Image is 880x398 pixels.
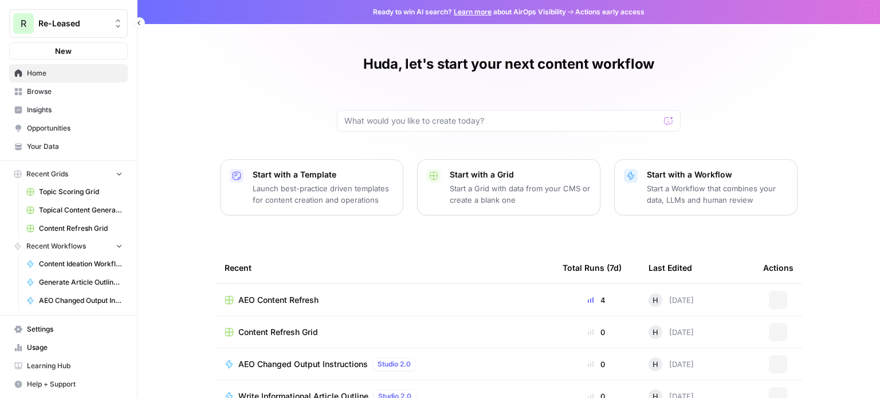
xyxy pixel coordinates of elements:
a: Learn more [454,7,492,16]
div: 0 [563,326,630,338]
span: Ready to win AI search? about AirOps Visibility [373,7,566,17]
p: Start with a Workflow [647,169,788,180]
span: Content Refresh Grid [39,223,123,234]
div: 0 [563,358,630,370]
span: Content Refresh Grid [238,326,318,338]
span: Topic Scoring Grid [39,187,123,197]
span: Home [27,68,123,78]
span: Your Data [27,141,123,152]
span: Generate Article Outline + Deep Research [39,277,123,287]
h1: Huda, let's start your next content workflow [363,55,654,73]
span: Studio 2.0 [378,359,411,369]
p: Start a Grid with data from your CMS or create a blank one [450,183,591,206]
span: New [55,45,72,57]
a: Home [9,64,128,82]
a: Learning Hub [9,357,128,375]
span: Re-Leased [38,18,108,29]
a: Browse [9,82,128,101]
span: Recent Workflows [26,241,86,251]
span: AEO Changed Output Instructions [39,295,123,306]
span: Usage [27,342,123,353]
span: Settings [27,324,123,334]
p: Start a Workflow that combines your data, LLMs and human review [647,183,788,206]
a: Content Refresh Grid [21,219,128,238]
button: Help + Support [9,375,128,393]
div: [DATE] [649,293,694,307]
button: New [9,42,128,60]
span: Opportunities [27,123,123,133]
span: Content Ideation Workflow [39,259,123,269]
a: AEO Content Refresh [225,294,544,306]
div: [DATE] [649,357,694,371]
span: H [653,358,658,370]
button: Start with a GridStart a Grid with data from your CMS or create a blank one [417,159,600,215]
span: R [21,17,26,30]
span: AEO Changed Output Instructions [238,358,368,370]
button: Start with a WorkflowStart a Workflow that combines your data, LLMs and human review [614,159,797,215]
span: H [653,294,658,306]
a: Usage [9,338,128,357]
button: Start with a TemplateLaunch best-practice driven templates for content creation and operations [220,159,403,215]
span: Actions early access [575,7,645,17]
a: Content Refresh Grid [225,326,544,338]
span: Browse [27,86,123,97]
p: Start with a Grid [450,169,591,180]
a: Topic Scoring Grid [21,183,128,201]
p: Launch best-practice driven templates for content creation and operations [253,183,394,206]
span: Insights [27,105,123,115]
div: Total Runs (7d) [563,252,622,283]
span: H [653,326,658,338]
div: [DATE] [649,325,694,339]
span: Topical Content Generation Grid [39,205,123,215]
a: Topical Content Generation Grid [21,201,128,219]
div: Last Edited [649,252,692,283]
p: Start with a Template [253,169,394,180]
a: AEO Changed Output InstructionsStudio 2.0 [225,357,544,371]
a: Your Data [9,137,128,156]
div: Actions [763,252,793,283]
span: Help + Support [27,379,123,389]
a: Insights [9,101,128,119]
span: Learning Hub [27,361,123,371]
button: Recent Grids [9,165,128,183]
a: Generate Article Outline + Deep Research [21,273,128,291]
button: Recent Workflows [9,238,128,255]
input: What would you like to create today? [344,115,659,127]
span: Recent Grids [26,169,68,179]
a: Settings [9,320,128,338]
a: AEO Changed Output Instructions [21,291,128,310]
a: Content Ideation Workflow [21,255,128,273]
div: 4 [563,294,630,306]
button: Workspace: Re-Leased [9,9,128,38]
span: AEO Content Refresh [238,294,319,306]
a: Opportunities [9,119,128,137]
div: Recent [225,252,544,283]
